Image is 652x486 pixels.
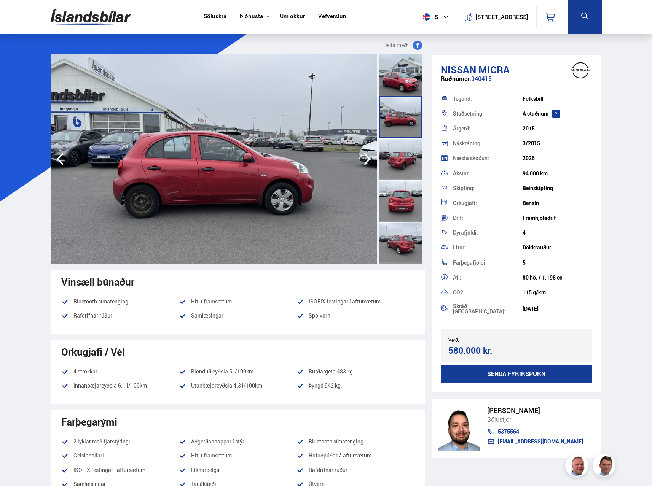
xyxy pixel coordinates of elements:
div: Vinsæll búnaður [61,276,414,287]
div: Nýskráning: [453,141,523,146]
button: is [420,6,454,28]
button: Senda fyrirspurn [441,365,593,383]
li: Utanbæjareyðsla 4.3 l/100km [179,381,297,390]
button: Deila með: [380,41,425,50]
li: Spólvörn [297,311,414,325]
li: Blönduð eyðsla 5 l/100km [179,367,297,376]
li: Innanbæjareyðsla 6.1 l/100km [61,381,179,390]
span: Raðnúmer: [441,75,471,83]
button: Open LiveChat chat widget [6,3,29,26]
div: Fólksbíll [523,96,592,102]
div: Litur: [453,245,523,250]
div: 94 000 km. [523,170,592,176]
div: Skráð í [GEOGRAPHIC_DATA]: [453,303,523,314]
li: Höfuðpúðar á aftursætum [297,451,414,460]
div: Dyrafjöldi: [453,230,523,235]
li: 2 lyklar með fjarstýringu [61,437,179,446]
div: Næsta skoðun: [453,156,523,161]
button: [STREET_ADDRESS] [479,14,525,20]
li: Bluetooth símatenging [61,297,179,306]
span: Deila með: [383,41,408,50]
li: Hiti í framsætum [179,297,297,306]
div: Dökkrauður [523,245,592,251]
div: Akstur: [453,171,523,176]
img: nhp88E3Fdnt1Opn2.png [438,406,480,451]
img: FbJEzSuNWCJXmdc-.webp [594,455,617,478]
div: Beinskipting [523,185,592,191]
div: 115 g/km [523,289,592,295]
li: Þyngd 942 kg. [297,381,414,395]
li: Rafdrifnar rúður [297,465,414,475]
div: 5 [523,260,592,266]
div: Bensín [523,200,592,206]
img: 3400871.jpeg [51,54,377,264]
li: 4 strokkar [61,367,179,376]
img: svg+xml;base64,PHN2ZyB4bWxucz0iaHR0cDovL3d3dy53My5vcmcvMjAwMC9zdmciIHdpZHRoPSI1MTIiIGhlaWdodD0iNT... [423,13,430,21]
div: Drif: [453,215,523,221]
div: CO2: [453,290,523,295]
li: Geislaspilari [61,451,179,460]
img: G0Ugv5HjCgRt.svg [51,5,131,29]
div: 80 hö. / 1.198 cc. [523,275,592,281]
span: Micra [478,63,510,76]
a: [STREET_ADDRESS] [458,6,532,28]
li: Burðargeta 483 kg. [297,367,414,376]
div: Tegund: [453,96,523,102]
div: Staðsetning: [453,111,523,116]
div: [PERSON_NAME] [487,407,583,415]
div: Árgerð: [453,126,523,131]
li: ISOFIX festingar í aftursætum [61,465,179,475]
div: [DATE] [523,306,592,312]
a: Söluskrá [204,13,226,21]
a: 5375564 [487,429,583,435]
button: Þjónusta [240,13,263,20]
li: Aðgerðahnappar í stýri [179,437,297,446]
div: 580.000 kr. [448,345,514,356]
div: Framhjóladrif [523,215,592,221]
div: Sölustjóri [487,415,583,424]
a: [EMAIL_ADDRESS][DOMAIN_NAME] [487,438,583,445]
div: 940415 [441,75,593,90]
div: 2026 [523,155,592,161]
span: Nissan [441,63,476,76]
div: Verð: [448,337,516,343]
li: Hiti í framsætum [179,451,297,460]
a: Um okkur [280,13,305,21]
img: siFngHWaQ9KaOqBr.png [566,455,589,478]
li: Líknarbelgir [179,465,297,475]
div: Farþegarými [61,416,414,427]
div: 4 [523,230,592,236]
div: 2015 [523,125,592,132]
div: 3/2015 [523,140,592,146]
div: Á staðnum [523,111,592,117]
span: is [420,13,439,21]
img: brand logo [565,59,596,82]
li: Rafdrifnar rúður [61,311,179,320]
a: Vefverslun [318,13,346,21]
div: Skipting: [453,186,523,191]
li: Samlæsingar [179,311,297,320]
div: Orkugjafi / Vél [61,346,414,357]
div: Afl: [453,275,523,280]
li: ISOFIX festingar í aftursætum [297,297,414,306]
li: Bluetooth símatenging [297,437,414,446]
div: Orkugjafi: [453,200,523,206]
div: Farþegafjöldi: [453,260,523,265]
